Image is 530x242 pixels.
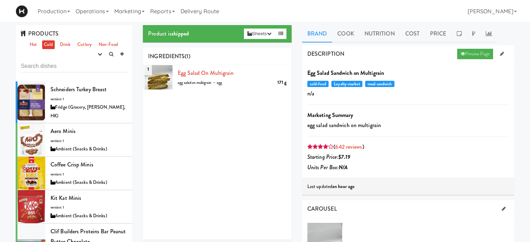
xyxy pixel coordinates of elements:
div: Ambient (Snacks & Drinks) [51,178,127,187]
i: Starting Price: [307,153,350,161]
span: egg salad on multigrain → egg [178,80,222,85]
a: 642 reviews [335,143,362,151]
span: DESCRIPTION [307,50,344,58]
a: Drink [58,40,72,49]
span: 1 [145,63,152,75]
span: cold-food [307,81,329,87]
span: Last updated [307,183,354,190]
div: Fridge (Grocery, [PERSON_NAME], HK) [51,103,127,120]
span: meal-sandwich [365,81,394,87]
span: version: 1 [51,205,64,210]
b: shipped [171,30,189,38]
div: Ambient (Snacks & Drinks) [51,145,127,154]
a: Price [425,25,452,42]
b: Marketing Summary [307,111,353,119]
span: INGREDIENTS [148,52,185,60]
button: Sheets [244,29,275,39]
span: Aero Minis [51,127,76,135]
a: Brand [302,25,332,42]
a: Hot [28,40,39,49]
li: Aero Minisversion: 1Ambient (Snacks & Drinks) [16,123,132,157]
a: Preview Page [457,49,493,59]
p: egg salad sandwich on multigrain [307,120,509,131]
a: Nutrition [359,25,400,42]
span: version: 1 [51,172,64,177]
a: Non-Food [97,40,120,49]
span: Loyalty-market [331,81,362,87]
b: an hour ago [332,183,354,190]
a: Cook [332,25,359,42]
span: Kit Kat Minis [51,194,81,202]
li: Coffee Crisp Minisversion: 1Ambient (Snacks & Drinks) [16,157,132,190]
p: n/a [307,88,509,99]
div: 171 g [277,78,286,87]
li: Schneiders Turkey Breastversion: 1Fridge (Grocery, [PERSON_NAME], HK) [16,81,132,123]
span: (1) [185,52,190,60]
a: Egg Salad on Multigrain [178,69,233,77]
span: PRODUCTS [21,30,59,38]
div: ( ) [307,142,509,152]
b: Egg Salad Sandwich on Multigrain [307,69,384,77]
a: Cost [400,25,425,42]
span: version: 1 [51,138,64,143]
span: Schneiders Turkey Breast [51,85,107,93]
img: Micromart [16,5,28,17]
div: Ambient (Snacks & Drinks) [51,212,127,220]
a: Cold [42,40,54,49]
span: Coffee Crisp Minis [51,161,93,169]
a: Cutlery [76,40,93,49]
b: $7.19 [338,153,350,161]
input: Search dishes [21,60,127,72]
span: CAROUSEL [307,205,337,213]
span: Product is [148,30,189,38]
span: version: 1 [51,96,64,102]
li: 1Egg Salad on Multigrain171 gegg salad on multigrain → egg [143,65,292,89]
i: Units Per Box: [307,163,348,171]
b: N/A [339,163,348,171]
li: Kit Kat Minisversion: 1Ambient (Snacks & Drinks) [16,190,132,224]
